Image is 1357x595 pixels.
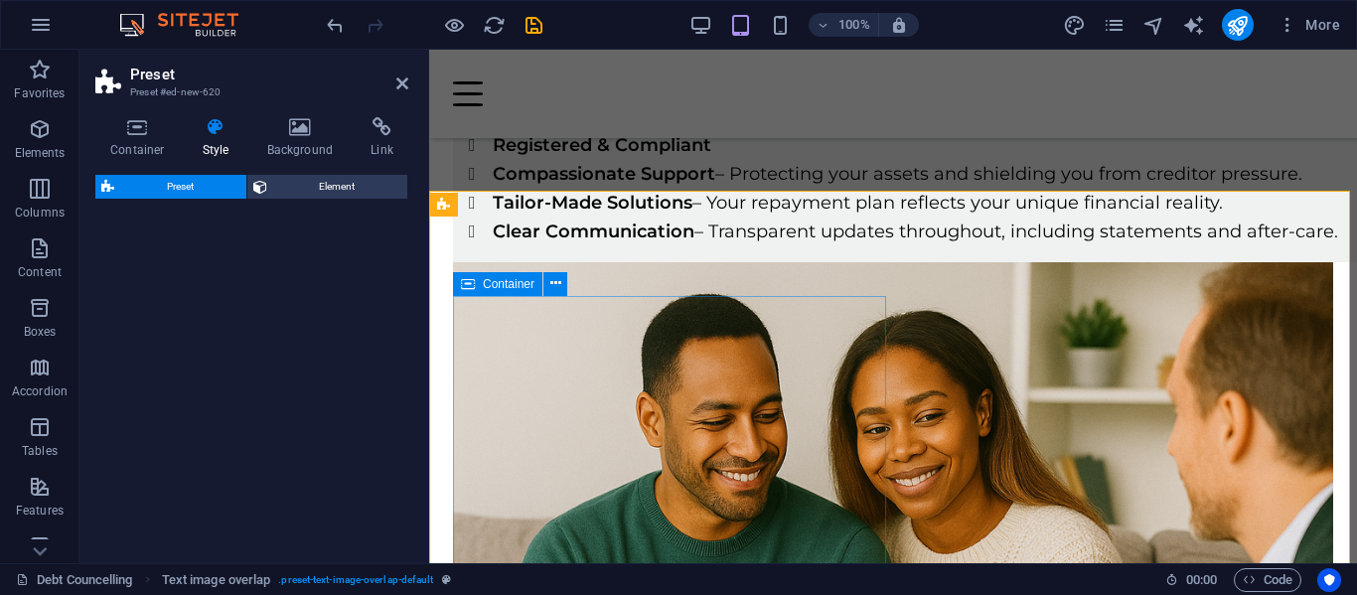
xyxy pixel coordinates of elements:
[1317,568,1341,592] button: Usercentrics
[18,264,62,280] p: Content
[483,14,506,37] i: Reload page
[482,13,506,37] button: reload
[252,117,357,159] h4: Background
[442,574,451,585] i: This element is a customizable preset
[522,13,545,37] button: save
[162,568,271,592] span: Click to select. Double-click to edit
[1243,568,1292,592] span: Code
[1270,9,1348,41] button: More
[1278,15,1340,35] span: More
[838,13,870,37] h6: 100%
[483,278,534,290] span: Container
[114,13,263,37] img: Editor Logo
[323,13,347,37] button: undo
[890,16,908,34] i: On resize automatically adjust zoom level to fit chosen device.
[22,443,58,459] p: Tables
[1186,568,1217,592] span: 00 00
[1226,14,1249,37] i: Publish
[130,83,369,101] h3: Preset #ed-new-620
[16,568,133,592] a: Click to cancel selection. Double-click to open Pages
[1165,568,1218,592] h6: Session time
[1182,13,1206,37] button: text_generator
[1063,14,1086,37] i: Design (Ctrl+Alt+Y)
[188,117,252,159] h4: Style
[1103,14,1126,37] i: Pages (Ctrl+Alt+S)
[1200,572,1203,587] span: :
[1222,9,1254,41] button: publish
[12,383,68,399] p: Accordion
[120,175,240,199] span: Preset
[24,324,57,340] p: Boxes
[1182,14,1205,37] i: AI Writer
[1142,14,1165,37] i: Navigator
[442,13,466,37] button: Click here to leave preview mode and continue editing
[1142,13,1166,37] button: navigator
[16,503,64,519] p: Features
[14,85,65,101] p: Favorites
[356,117,408,159] h4: Link
[130,66,408,83] h2: Preset
[273,175,402,199] span: Element
[1103,13,1127,37] button: pages
[15,205,65,221] p: Columns
[324,14,347,37] i: Undo: Add element (Ctrl+Z)
[1063,13,1087,37] button: design
[278,568,433,592] span: . preset-text-image-overlap-default
[247,175,408,199] button: Element
[95,117,188,159] h4: Container
[15,145,66,161] p: Elements
[809,13,879,37] button: 100%
[523,14,545,37] i: Save (Ctrl+S)
[95,175,246,199] button: Preset
[162,568,451,592] nav: breadcrumb
[1234,568,1301,592] button: Code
